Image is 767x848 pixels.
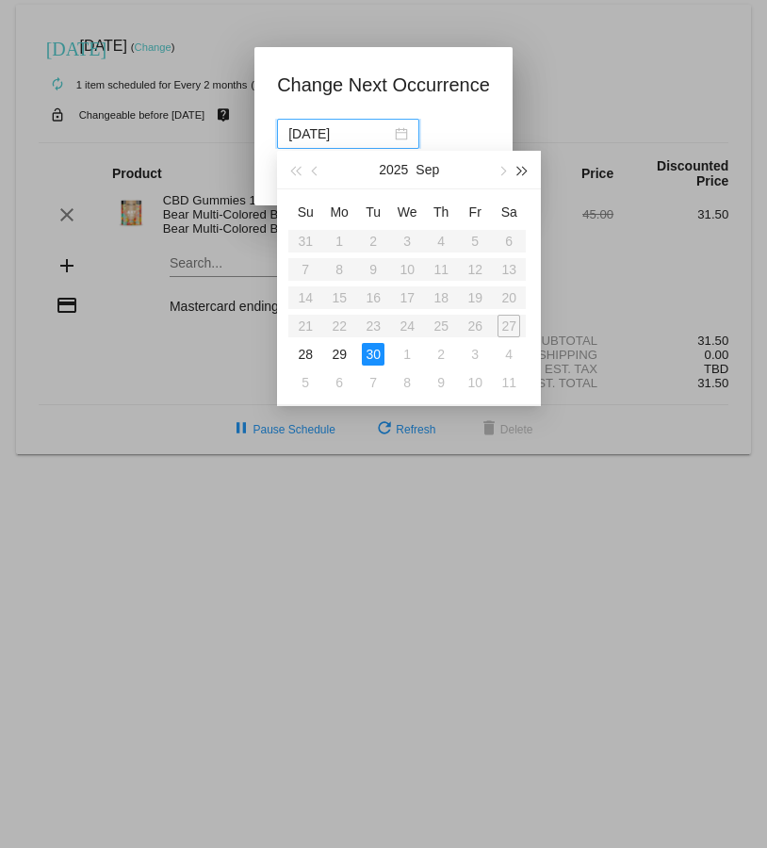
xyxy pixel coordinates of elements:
button: Next month (PageDown) [491,151,512,188]
button: Next year (Control + right) [513,151,533,188]
button: 2025 [379,151,408,188]
div: 10 [464,371,486,394]
div: 5 [294,371,317,394]
button: Last year (Control + left) [285,151,305,188]
div: 9 [430,371,452,394]
input: Select date [288,123,391,144]
td: 10/3/2025 [458,340,492,368]
td: 9/30/2025 [356,340,390,368]
th: Thu [424,197,458,227]
th: Mon [322,197,356,227]
td: 10/8/2025 [390,368,424,397]
th: Sat [492,197,526,227]
th: Tue [356,197,390,227]
td: 9/28/2025 [288,340,322,368]
td: 10/2/2025 [424,340,458,368]
h1: Change Next Occurrence [277,70,490,100]
td: 10/5/2025 [288,368,322,397]
div: 29 [328,343,351,366]
td: 9/29/2025 [322,340,356,368]
div: 3 [464,343,486,366]
td: 10/1/2025 [390,340,424,368]
td: 10/9/2025 [424,368,458,397]
div: 4 [498,343,520,366]
td: 10/7/2025 [356,368,390,397]
th: Fri [458,197,492,227]
div: 11 [498,371,520,394]
div: 1 [396,343,418,366]
div: 7 [362,371,384,394]
td: 10/6/2025 [322,368,356,397]
td: 10/4/2025 [492,340,526,368]
th: Sun [288,197,322,227]
button: Previous month (PageUp) [306,151,327,188]
div: 8 [396,371,418,394]
div: 2 [430,343,452,366]
div: 6 [328,371,351,394]
div: 30 [362,343,384,366]
th: Wed [390,197,424,227]
div: 28 [294,343,317,366]
button: Sep [416,151,439,188]
td: 10/11/2025 [492,368,526,397]
td: 10/10/2025 [458,368,492,397]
